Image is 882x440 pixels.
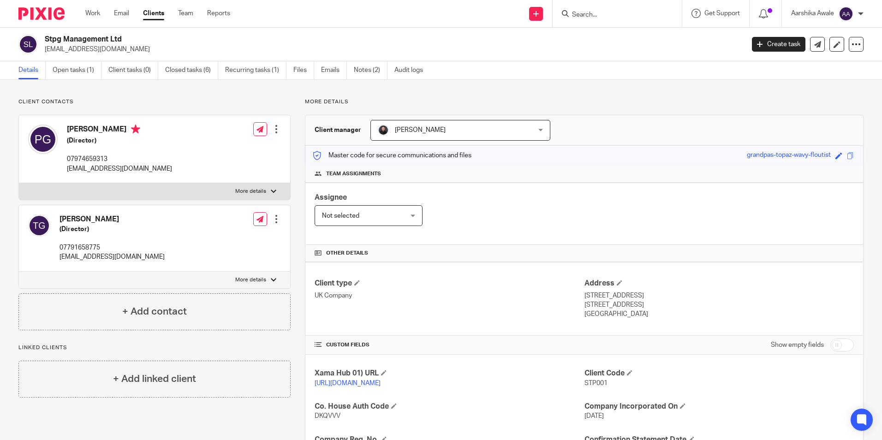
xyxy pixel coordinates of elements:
a: Emails [321,61,347,79]
div: grandpas-topaz-wavy-floutist [747,150,831,161]
span: [PERSON_NAME] [395,127,446,133]
a: Team [178,9,193,18]
span: Get Support [704,10,740,17]
img: svg%3E [839,6,853,21]
p: 07791658775 [60,243,165,252]
h4: [PERSON_NAME] [60,214,165,224]
a: Closed tasks (6) [165,61,218,79]
a: Client tasks (0) [108,61,158,79]
a: Details [18,61,46,79]
a: Clients [143,9,164,18]
input: Search [571,11,654,19]
img: svg%3E [28,125,58,154]
p: Aarshika Awale [791,9,834,18]
p: [EMAIL_ADDRESS][DOMAIN_NAME] [60,252,165,262]
span: Team assignments [326,170,381,178]
h5: (Director) [60,225,165,234]
h3: Client manager [315,125,361,135]
h4: + Add contact [122,304,187,319]
a: Recurring tasks (1) [225,61,286,79]
img: svg%3E [18,35,38,54]
span: Other details [326,250,368,257]
h4: + Add linked client [113,372,196,386]
h4: CUSTOM FIELDS [315,341,584,349]
h4: Client type [315,279,584,288]
label: Show empty fields [771,340,824,350]
h4: Client Code [584,369,854,378]
h4: Co. House Auth Code [315,402,584,411]
a: Reports [207,9,230,18]
p: Client contacts [18,98,291,106]
p: More details [235,276,266,284]
p: UK Company [315,291,584,300]
a: Email [114,9,129,18]
i: Primary [131,125,140,134]
img: My%20Photo.jpg [378,125,389,136]
a: Open tasks (1) [53,61,101,79]
p: More details [305,98,864,106]
h4: Xama Hub 01) URL [315,369,584,378]
img: svg%3E [28,214,50,237]
a: Files [293,61,314,79]
p: 07974659313 [67,155,172,164]
h2: Stpg Management Ltd [45,35,599,44]
p: [GEOGRAPHIC_DATA] [584,309,854,319]
a: Notes (2) [354,61,387,79]
span: [DATE] [584,413,604,419]
h5: (Director) [67,136,172,145]
p: [STREET_ADDRESS] [584,300,854,309]
p: [EMAIL_ADDRESS][DOMAIN_NAME] [67,164,172,173]
p: Linked clients [18,344,291,351]
h4: Company Incorporated On [584,402,854,411]
span: DKQVVV [315,413,340,419]
p: [STREET_ADDRESS] [584,291,854,300]
a: Work [85,9,100,18]
span: STP001 [584,380,608,386]
p: Master code for secure communications and files [312,151,471,160]
a: Audit logs [394,61,430,79]
span: Assignee [315,194,347,201]
img: Pixie [18,7,65,20]
h4: Address [584,279,854,288]
h4: [PERSON_NAME] [67,125,172,136]
span: Not selected [322,213,359,219]
p: [EMAIL_ADDRESS][DOMAIN_NAME] [45,45,738,54]
p: More details [235,188,266,195]
a: Create task [752,37,805,52]
a: [URL][DOMAIN_NAME] [315,380,381,386]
